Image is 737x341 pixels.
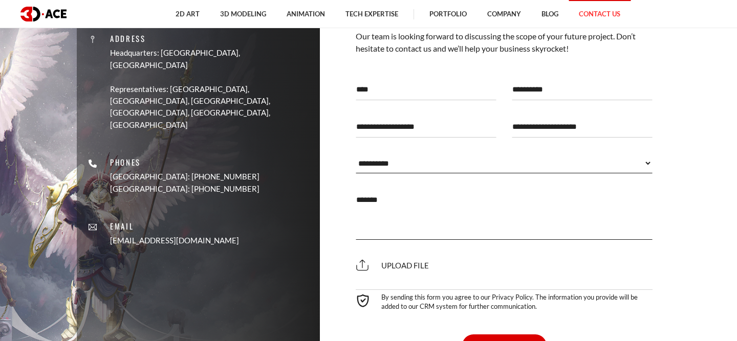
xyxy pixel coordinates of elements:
p: Email [110,220,239,232]
img: logo dark [20,7,67,21]
p: Our team is looking forward to discussing the scope of your future project. Don’t hesitate to con... [356,30,653,55]
p: Representatives: [GEOGRAPHIC_DATA], [GEOGRAPHIC_DATA], [GEOGRAPHIC_DATA], [GEOGRAPHIC_DATA], [GEO... [110,83,312,131]
a: [EMAIL_ADDRESS][DOMAIN_NAME] [110,235,239,247]
div: By sending this form you agree to our Privacy Policy. The information you provide will be added t... [356,289,653,311]
p: Address [110,33,312,44]
a: Headquarters: [GEOGRAPHIC_DATA], [GEOGRAPHIC_DATA] Representatives: [GEOGRAPHIC_DATA], [GEOGRAPHI... [110,47,312,131]
p: Phones [110,156,259,168]
p: [GEOGRAPHIC_DATA]: [PHONE_NUMBER] [110,183,259,195]
p: Headquarters: [GEOGRAPHIC_DATA], [GEOGRAPHIC_DATA] [110,47,312,71]
p: [GEOGRAPHIC_DATA]: [PHONE_NUMBER] [110,171,259,183]
span: Upload file [356,261,429,270]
